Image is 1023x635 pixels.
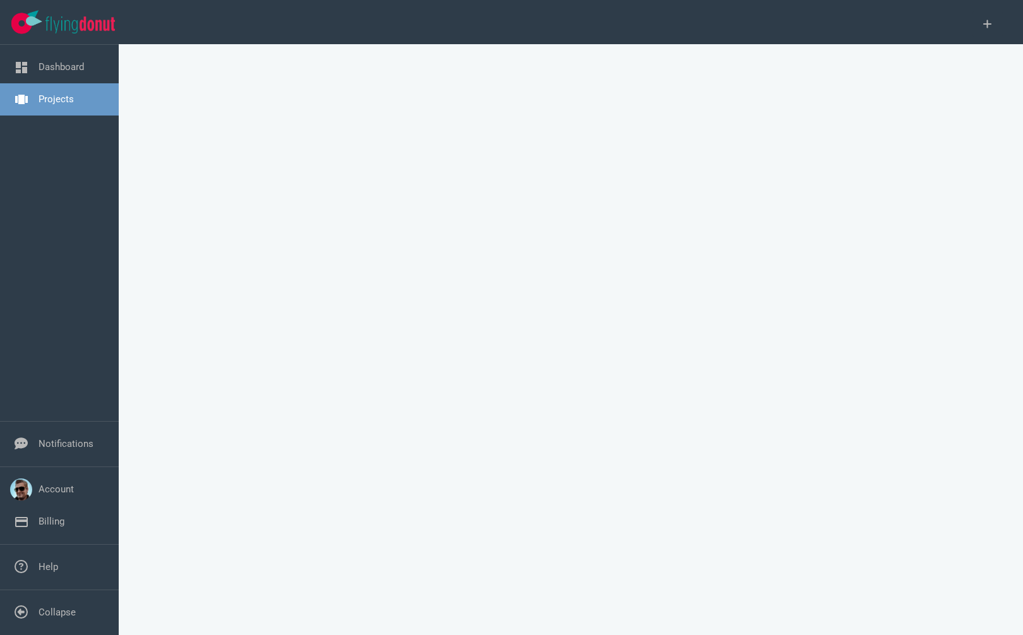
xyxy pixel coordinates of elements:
[39,484,74,495] a: Account
[39,607,76,618] a: Collapse
[39,438,93,449] a: Notifications
[39,93,74,105] a: Projects
[39,516,64,527] a: Billing
[39,561,58,573] a: Help
[39,61,84,73] a: Dashboard
[45,16,115,33] img: Flying Donut text logo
